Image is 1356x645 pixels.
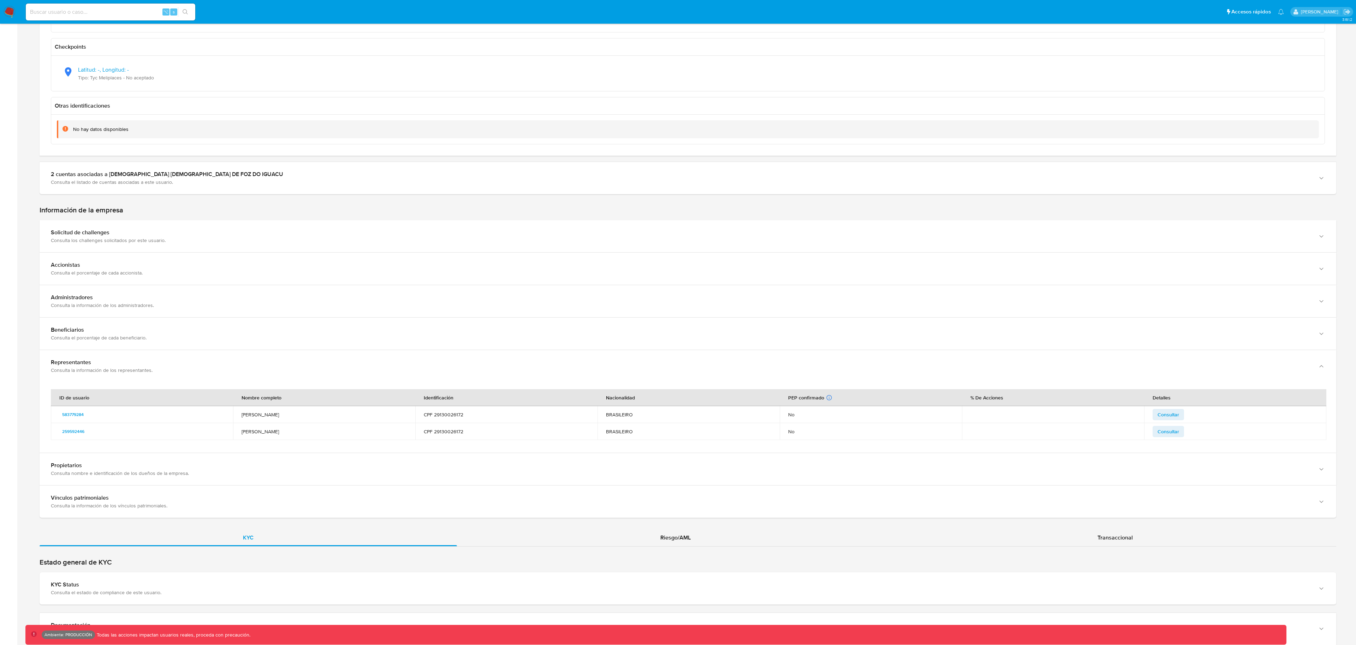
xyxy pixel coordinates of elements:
[1301,8,1341,15] p: leandrojossue.ramirez@mercadolibre.com.co
[26,7,195,17] input: Buscar usuario o caso...
[1343,8,1351,16] a: Salir
[243,534,254,542] span: KYC
[1098,534,1133,542] span: Transaccional
[178,7,192,17] button: search-icon
[660,534,691,542] span: Riesgo/AML
[44,633,92,636] p: Ambiente: PRODUCCIÓN
[163,8,168,15] span: ⌥
[1342,17,1352,22] span: 3.161.2
[95,632,250,638] p: Todas las acciones impactan usuarios reales, proceda con precaución.
[1231,8,1271,16] span: Accesos rápidos
[173,8,175,15] span: s
[1278,9,1284,15] a: Notificaciones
